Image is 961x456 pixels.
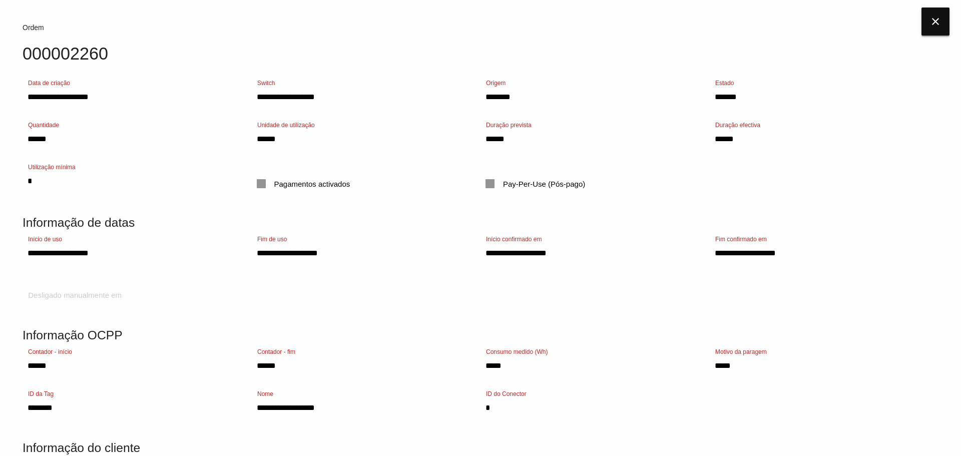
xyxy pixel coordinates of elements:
label: Início confirmado em [486,235,542,244]
h5: Informação do cliente [23,441,938,454]
label: Duração efectiva [715,121,760,130]
label: ID da Tag [28,389,54,398]
h5: Informação OCPP [23,328,938,342]
h5: Informação de datas [23,216,938,229]
label: Unidade de utilização [257,121,315,130]
label: Switch [257,79,275,88]
label: Utilização mínima [28,163,76,172]
label: Data de criação [28,79,70,88]
i: close [921,8,949,36]
span: Pay-Per-Use (Pós-pago) [486,178,585,190]
label: Início de uso [28,235,62,244]
label: Quantidade [28,121,59,130]
label: ID do Conector [486,389,527,398]
label: Contador - início [28,347,72,356]
span: Pagamentos activados [257,178,350,190]
label: Duração prevista [486,121,532,130]
label: Fim confirmado em [715,235,767,244]
label: Fim de uso [257,235,287,244]
h4: 000002260 [23,45,938,64]
div: Ordem [23,23,938,33]
label: Motivo da paragem [715,347,767,356]
label: Estado [715,79,734,88]
label: Nome [257,389,273,398]
label: Origem [486,79,506,88]
label: Desligado manualmente em [28,290,122,301]
label: Consumo medido (Wh) [486,347,548,356]
label: Contador - fim [257,347,295,356]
